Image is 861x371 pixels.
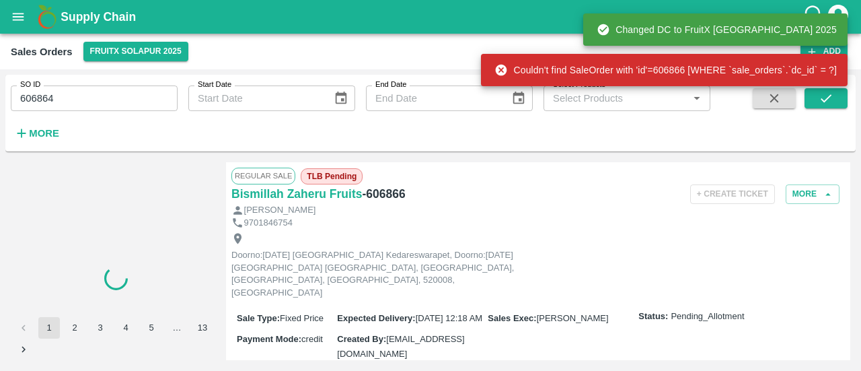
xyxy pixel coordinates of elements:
[328,86,354,111] button: Choose date
[38,317,60,339] button: page 1
[237,313,280,323] label: Sale Type :
[198,79,231,90] label: Start Date
[3,1,34,32] button: open drawer
[366,86,500,111] input: End Date
[337,334,386,344] label: Created By :
[671,310,744,323] span: Pending_Allotment
[61,10,136,24] b: Supply Chain
[64,317,85,339] button: Go to page 2
[638,310,668,323] label: Status:
[89,317,111,339] button: Go to page 3
[488,313,536,323] label: Sales Exec :
[115,317,137,339] button: Go to page 4
[244,204,316,217] p: [PERSON_NAME]
[506,86,531,111] button: Choose date
[11,122,63,145] button: More
[688,90,706,107] button: Open
[494,58,837,82] div: Couldn't find SaleOrder with 'id'=606866 [WHERE `sale_orders`.`dc_id` = ?]
[83,42,188,61] button: Select DC
[237,334,301,344] label: Payment Mode :
[166,322,188,335] div: …
[231,249,534,299] p: Doorno:[DATE] [GEOGRAPHIC_DATA] Kedareswarapet, Doorno:[DATE] [GEOGRAPHIC_DATA] [GEOGRAPHIC_DATA]...
[416,313,482,323] span: [DATE] 12:18 AM
[188,86,323,111] input: Start Date
[61,7,802,26] a: Supply Chain
[231,184,362,203] a: Bismillah Zaheru Fruits
[231,168,295,184] span: Regular Sale
[301,168,363,184] span: TLB Pending
[11,86,178,111] input: Enter SO ID
[548,90,684,107] input: Select Products
[13,339,34,360] button: Go to next page
[826,3,850,31] div: account of current user
[337,313,415,323] label: Expected Delivery :
[29,128,59,139] strong: More
[802,5,826,29] div: customer-support
[537,313,609,323] span: [PERSON_NAME]
[244,217,293,230] p: 9701846754
[11,317,221,360] nav: pagination navigation
[141,317,162,339] button: Go to page 5
[301,334,323,344] span: credit
[362,184,405,203] h6: - 606866
[786,184,839,204] button: More
[192,317,213,339] button: Go to page 13
[280,313,324,323] span: Fixed Price
[375,79,406,90] label: End Date
[20,79,40,90] label: SO ID
[34,3,61,30] img: logo
[11,43,73,61] div: Sales Orders
[337,334,464,359] span: [EMAIL_ADDRESS][DOMAIN_NAME]
[597,18,837,42] div: Changed DC to FruitX [GEOGRAPHIC_DATA] 2025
